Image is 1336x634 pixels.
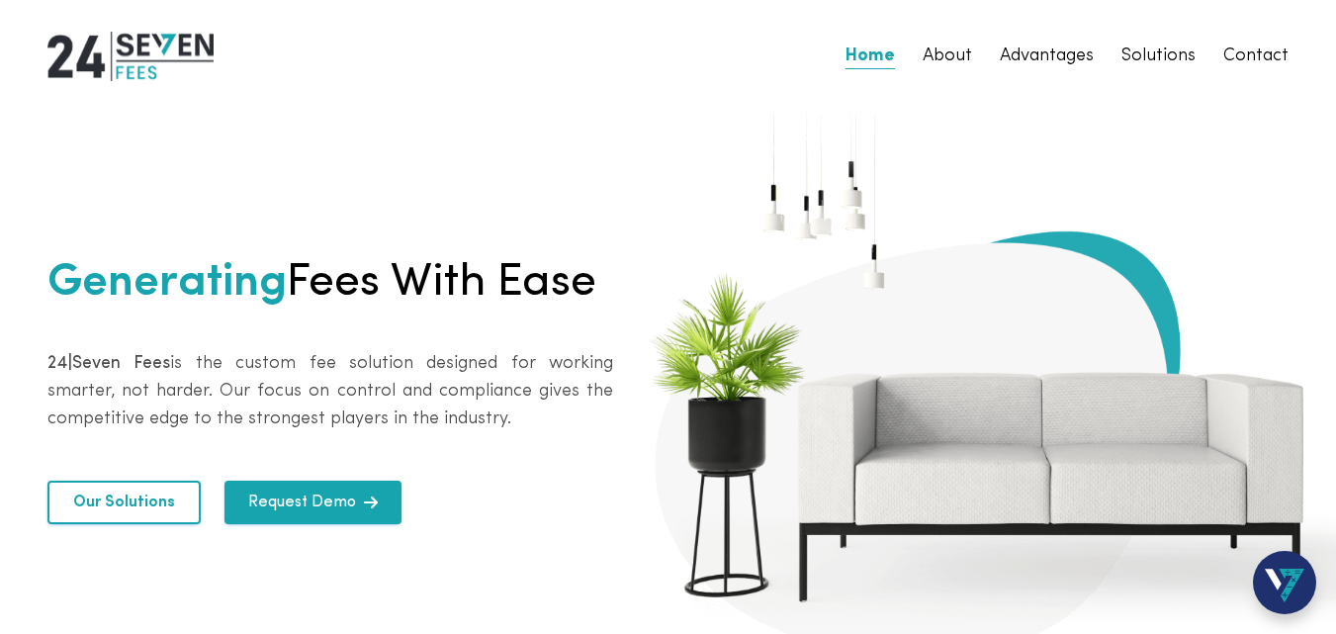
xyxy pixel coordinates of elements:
b: Generating [47,260,287,307]
button: Request Demo [224,481,401,524]
p: is the custom fee solution designed for working smarter, not harder. Our focus on control and com... [47,350,613,433]
a: About [923,43,972,70]
b: 24|Seven Fees [47,355,170,373]
img: 24|Seven Fees Logo [47,32,214,81]
a: Contact [1223,43,1289,70]
a: Solutions [1121,43,1196,70]
a: Advantages [1000,43,1094,70]
button: Our Solutions [47,481,201,524]
a: Home [846,43,895,70]
h1: Fees with ease [47,249,613,318]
